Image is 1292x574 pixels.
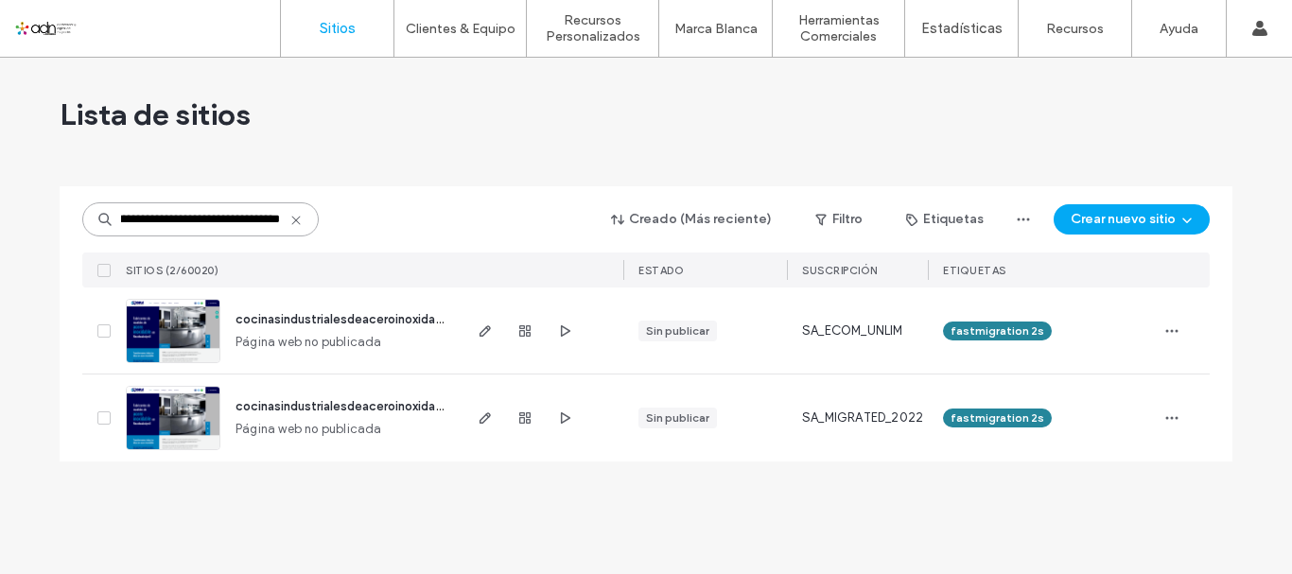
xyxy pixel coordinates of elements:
span: Ayuda [41,13,93,30]
label: Sitios [320,20,356,37]
span: SA_MIGRATED_2022 [802,409,923,427]
div: Sin publicar [646,322,709,339]
label: Clientes & Equipo [406,21,515,37]
span: Suscripción [802,264,878,277]
span: SITIOS (2/60020) [126,264,218,277]
span: SA_ECOM_UNLIM [802,322,903,340]
label: Recursos Personalizados [527,12,658,44]
label: Estadísticas [921,20,1003,37]
button: Filtro [796,204,882,235]
a: cocinasindustrialesdeaceroinoxidable6b0b66e6 [236,312,515,326]
div: Sin publicar [646,409,709,426]
span: fastmigration 2s [951,322,1044,339]
span: Lista de sitios [60,96,251,133]
button: Etiquetas [889,204,1001,235]
span: ETIQUETAS [943,264,1006,277]
span: ESTADO [638,264,684,277]
label: Recursos [1046,21,1104,37]
span: Página web no publicada [236,333,382,352]
button: Creado (Más reciente) [595,204,789,235]
button: Crear nuevo sitio [1054,204,1210,235]
span: fastmigration 2s [951,409,1044,426]
label: Ayuda [1160,21,1198,37]
a: cocinasindustrialesdeaceroinoxidable [236,399,453,413]
span: Página web no publicada [236,420,382,439]
label: Herramientas Comerciales [773,12,904,44]
label: Marca Blanca [674,21,758,37]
